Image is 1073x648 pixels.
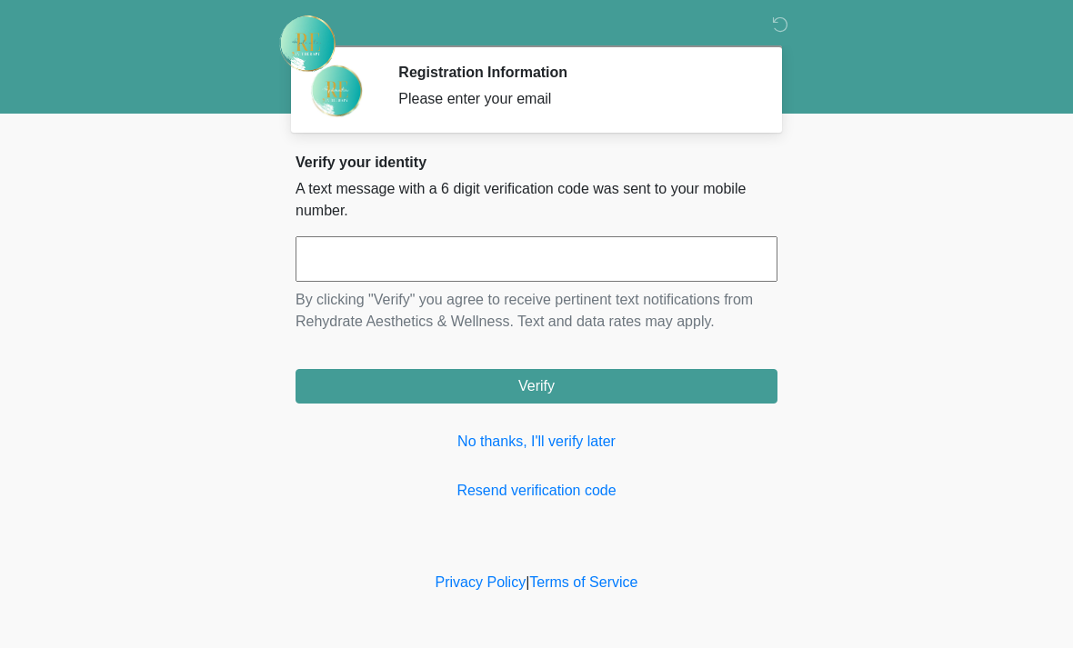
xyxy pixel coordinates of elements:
img: Agent Avatar [309,64,364,118]
a: | [526,574,529,590]
a: No thanks, I'll verify later [296,431,777,453]
p: A text message with a 6 digit verification code was sent to your mobile number. [296,178,777,222]
a: Privacy Policy [436,574,526,590]
h2: Verify your identity [296,154,777,171]
button: Verify [296,369,777,404]
a: Terms of Service [529,574,637,590]
img: Rehydrate Aesthetics & Wellness Logo [277,14,337,74]
p: By clicking "Verify" you agree to receive pertinent text notifications from Rehydrate Aesthetics ... [296,289,777,333]
div: Please enter your email [398,88,750,110]
a: Resend verification code [296,480,777,502]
